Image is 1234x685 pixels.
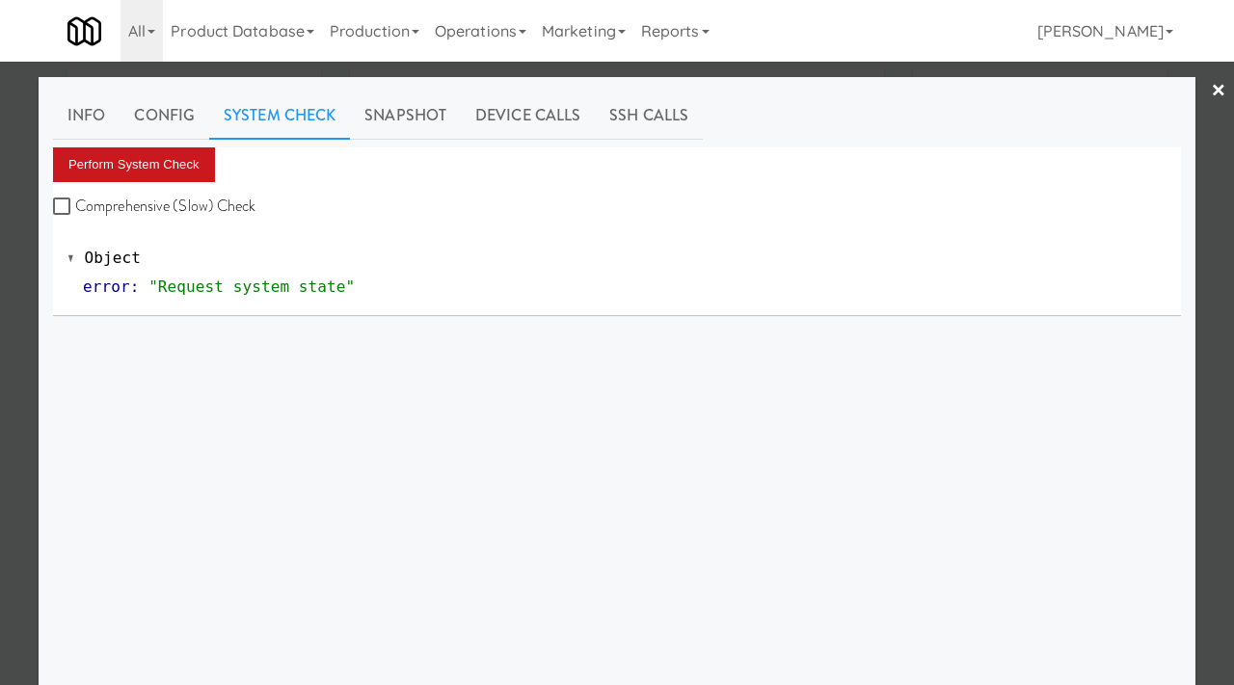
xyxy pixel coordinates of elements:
span: "Request system state" [148,277,355,296]
span: Object [85,249,141,267]
a: Info [53,92,120,140]
a: System Check [209,92,350,140]
a: Device Calls [461,92,595,140]
a: SSH Calls [595,92,703,140]
img: Micromart [67,14,101,48]
span: : [130,277,140,296]
button: Perform System Check [53,147,215,182]
label: Comprehensive (Slow) Check [53,192,256,221]
a: × [1211,62,1226,121]
a: Config [120,92,209,140]
a: Snapshot [350,92,461,140]
span: error [83,277,130,296]
input: Comprehensive (Slow) Check [53,199,75,215]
